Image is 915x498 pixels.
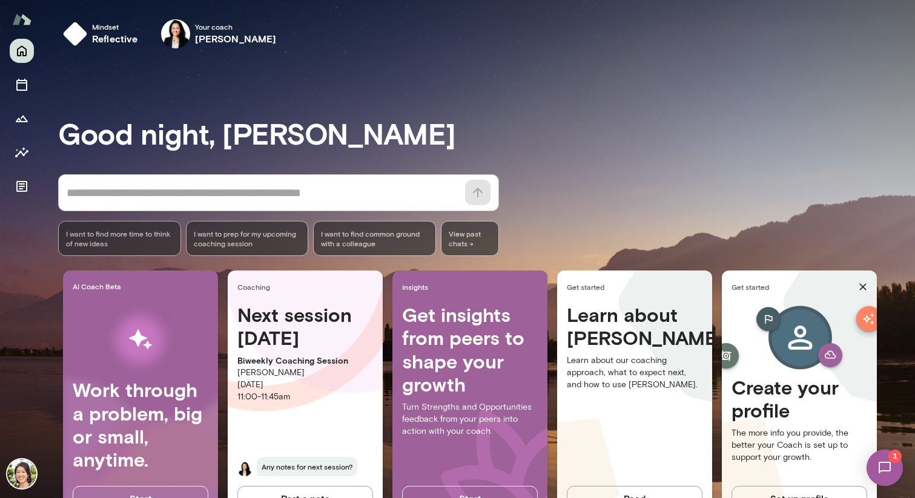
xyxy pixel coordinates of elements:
div: Monica AggarwalYour coach[PERSON_NAME] [153,15,285,53]
span: I want to find more time to think of new ideas [66,229,173,248]
div: I want to prep for my upcoming coaching session [186,221,309,256]
p: Learn about our coaching approach, what to expect next, and how to use [PERSON_NAME]. [567,355,702,391]
div: I want to find more time to think of new ideas [58,221,181,256]
span: AI Coach Beta [73,281,213,291]
h4: Get insights from peers to shape your growth [402,303,538,396]
span: I want to prep for my upcoming coaching session [194,229,301,248]
p: Turn Strengths and Opportunities feedback from your peers into action with your coach. [402,401,538,437]
img: mindset [63,22,87,46]
button: Sessions [10,73,34,97]
button: Mindsetreflective [58,15,148,53]
h4: Create your profile [732,376,867,422]
p: The more info you provide, the better your Coach is set up to support your growth. [732,427,867,464]
button: Growth Plan [10,106,34,131]
p: 11:00 - 11:45am [237,391,373,403]
span: Coaching [237,282,378,292]
span: Your coach [195,22,277,31]
h3: Good night, [PERSON_NAME] [58,116,915,150]
button: Documents [10,174,34,198]
p: Biweekly Coaching Session [237,355,373,367]
div: I want to find common ground with a colleague [313,221,436,256]
img: Mento [12,8,31,31]
button: Insights [10,140,34,165]
span: I want to find common ground with a colleague [321,229,428,248]
img: Monica [237,462,252,476]
img: Create profile [736,303,862,376]
button: Home [10,39,34,63]
span: Mindset [92,22,138,31]
h4: Learn about [PERSON_NAME] [567,303,702,350]
p: [DATE] [237,379,373,391]
h4: Next session [DATE] [237,303,373,350]
h4: Work through a problem, big or small, anytime. [73,378,208,471]
span: View past chats -> [441,221,499,256]
span: Insights [402,282,543,292]
span: Any notes for next session? [257,457,357,476]
img: Amanda Lin [7,459,36,488]
img: Monica Aggarwal [161,19,190,48]
span: Get started [732,282,854,292]
h6: reflective [92,31,138,46]
p: [PERSON_NAME] [237,367,373,379]
img: AI Workflows [87,301,194,378]
h6: [PERSON_NAME] [195,31,277,46]
span: Get started [567,282,707,292]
